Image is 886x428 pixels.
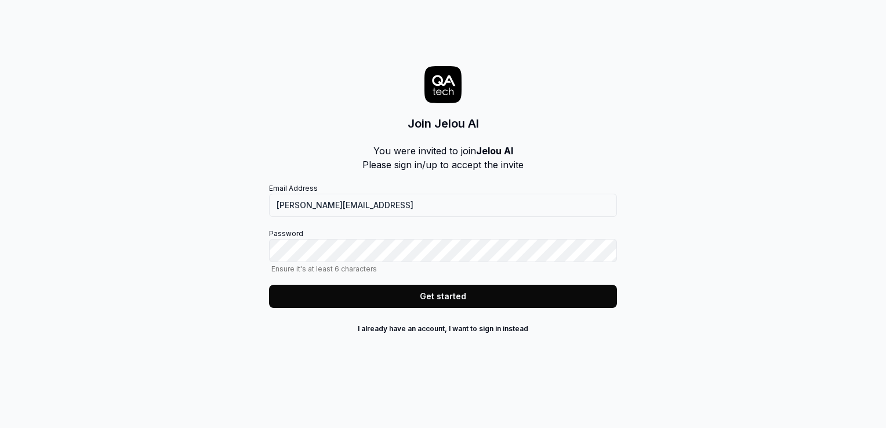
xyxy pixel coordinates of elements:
label: Password [269,228,617,273]
h3: Join Jelou AI [408,115,479,132]
span: Ensure it's at least 6 characters [269,264,617,273]
label: Email Address [269,183,617,217]
button: I already have an account, I want to sign in instead [269,320,617,338]
input: PasswordEnsure it's at least 6 characters [269,239,617,262]
b: Jelou AI [476,145,513,157]
p: You were invited to join [362,144,524,158]
p: Please sign in/up to accept the invite [362,158,524,172]
input: Email Address [269,194,617,217]
button: Get started [269,285,617,308]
